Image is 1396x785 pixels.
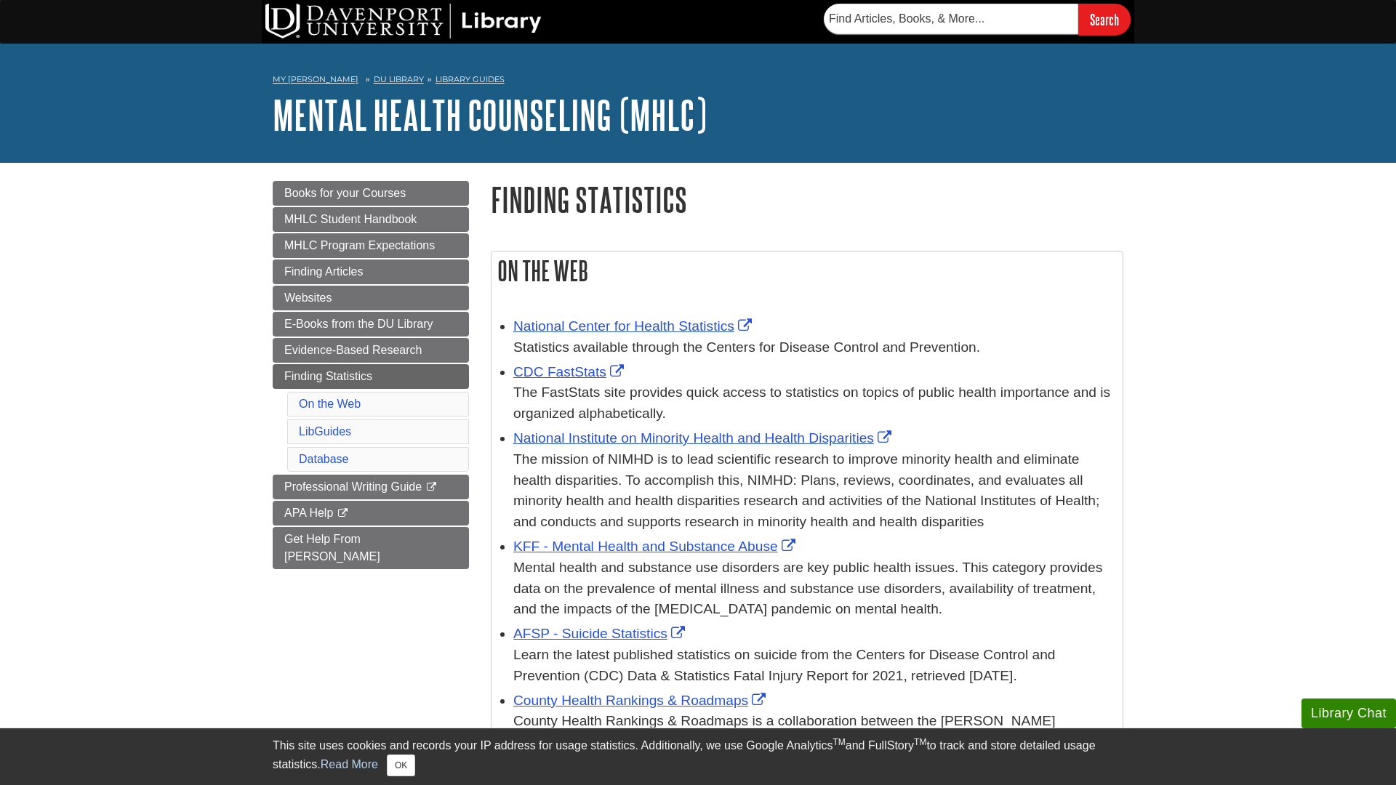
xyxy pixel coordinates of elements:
a: Link opens in new window [513,364,627,379]
span: Finding Statistics [284,370,372,382]
a: Get Help From [PERSON_NAME] [273,527,469,569]
a: Read More [321,758,378,770]
span: Books for your Courses [284,187,406,199]
span: Finding Articles [284,265,364,278]
sup: TM [914,737,926,747]
span: MHLC Student Handbook [284,213,417,225]
a: Library Guides [436,74,505,84]
a: MHLC Program Expectations [273,233,469,258]
a: LibGuides [299,425,351,438]
span: Professional Writing Guide [284,480,422,493]
a: Link opens in new window [513,539,799,554]
button: Close [387,754,415,776]
nav: breadcrumb [273,70,1123,93]
input: Search [1078,4,1131,35]
a: APA Help [273,501,469,526]
a: Websites [273,286,469,310]
a: Link opens in new window [513,318,755,334]
i: This link opens in a new window [425,483,438,492]
span: MHLC Program Expectations [284,239,435,251]
span: E-Books from the DU Library [284,318,433,330]
a: Evidence-Based Research [273,338,469,363]
a: Finding Articles [273,259,469,284]
a: Books for your Courses [273,181,469,206]
a: Database [299,453,349,465]
span: Evidence-Based Research [284,344,422,356]
div: Learn the latest published statistics on suicide from the Centers for Disease Control and Prevent... [513,645,1115,687]
h1: Finding Statistics [491,181,1123,218]
a: MHLC Student Handbook [273,207,469,232]
h2: On the Web [492,251,1123,290]
a: Link opens in new window [513,693,769,708]
span: Websites [284,291,332,304]
div: The FastStats site provides quick access to statistics on topics of public health importance and ... [513,382,1115,424]
form: Searches DU Library's articles, books, and more [824,4,1131,35]
a: On the Web [299,398,361,410]
div: Statistics available through the Centers for Disease Control and Prevention. [513,337,1115,358]
span: Get Help From [PERSON_NAME] [284,533,380,563]
a: Link opens in new window [513,626,689,641]
img: DU Library [265,4,542,39]
a: Link opens in new window [513,430,895,446]
div: Mental health and substance use disorders are key public health issues. This category provides da... [513,557,1115,620]
a: Professional Writing Guide [273,475,469,499]
a: Mental Health Counseling (MHLC) [273,92,707,137]
input: Find Articles, Books, & More... [824,4,1078,34]
div: This site uses cookies and records your IP address for usage statistics. Additionally, we use Goo... [273,737,1123,776]
span: APA Help [284,507,333,519]
a: DU Library [374,74,424,84]
a: My [PERSON_NAME] [273,73,358,86]
button: Library Chat [1301,699,1396,728]
div: The mission of NIMHD is to lead scientific research to improve minority health and eliminate heal... [513,449,1115,533]
a: E-Books from the DU Library [273,312,469,337]
div: Guide Page Menu [273,181,469,569]
sup: TM [833,737,845,747]
a: Finding Statistics [273,364,469,389]
i: This link opens in a new window [337,509,349,518]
